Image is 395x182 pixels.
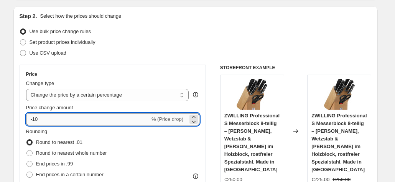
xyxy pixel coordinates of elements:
[36,172,104,177] span: End prices in a certain number
[26,113,150,125] input: -15
[151,116,183,122] span: % (Price drop)
[20,12,37,20] h2: Step 2.
[26,129,48,134] span: Rounding
[30,28,91,34] span: Use bulk price change rules
[237,79,267,110] img: 71pErjgHi_L_80x.jpg
[26,71,37,77] h3: Price
[30,50,66,56] span: Use CSV upload
[220,65,372,71] h6: STOREFRONT EXAMPLE
[40,12,121,20] p: Select how the prices should change
[26,105,73,110] span: Price change amount
[36,150,107,156] span: Round to nearest whole number
[26,80,54,86] span: Change type
[30,39,95,45] span: Set product prices individually
[192,91,199,99] div: help
[36,161,73,167] span: End prices in .99
[36,139,82,145] span: Round to nearest .01
[224,113,280,172] span: ZWILLING Professional S Messerblock 8-teilig – [PERSON_NAME], Wetzstab & [PERSON_NAME] im Holzblo...
[324,79,355,110] img: 71pErjgHi_L_80x.jpg
[311,113,367,172] span: ZWILLING Professional S Messerblock 8-teilig – [PERSON_NAME], Wetzstab & [PERSON_NAME] im Holzblo...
